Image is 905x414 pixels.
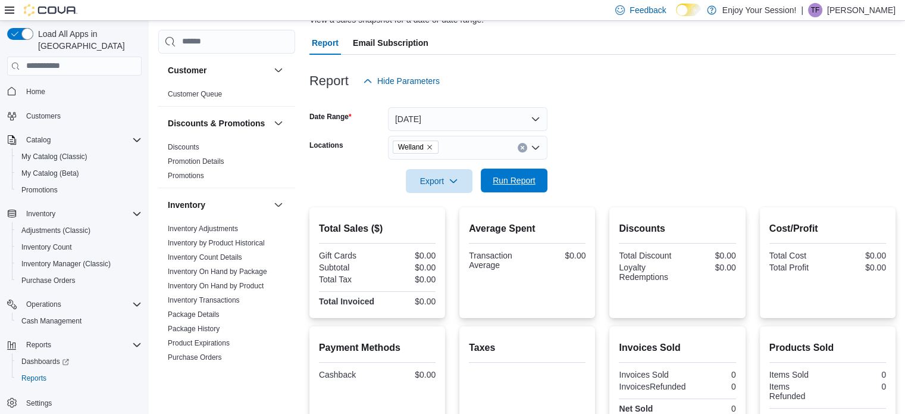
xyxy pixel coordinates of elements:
span: Catalog [26,135,51,145]
div: $0.00 [830,263,886,272]
span: Customers [26,111,61,121]
span: Adjustments (Classic) [21,226,90,235]
button: Hide Parameters [358,69,444,93]
button: Discounts & Promotions [271,116,286,130]
span: Export [413,169,465,193]
button: Reports [2,337,146,353]
span: Feedback [630,4,666,16]
div: InvoicesRefunded [619,382,685,391]
span: Inventory Adjustments [168,224,238,234]
a: My Catalog (Beta) [17,166,84,180]
div: Invoices Sold [619,370,675,379]
h2: Discounts [619,222,735,236]
div: $0.00 [380,251,436,260]
div: $0.00 [380,263,436,272]
span: Reports [21,373,46,383]
input: Dark Mode [676,4,701,16]
span: Settings [21,395,142,410]
span: Inventory On Hand by Package [168,267,267,276]
span: Settings [26,399,52,408]
span: Adjustments (Classic) [17,223,142,238]
span: Hide Parameters [377,75,440,87]
a: Inventory Manager (Classic) [17,257,115,271]
a: Cash Management [17,314,86,328]
span: Package Details [168,310,220,319]
button: Inventory [21,207,60,221]
button: Customer [168,64,269,76]
span: Inventory by Product Historical [168,238,265,248]
span: Promotions [21,185,58,195]
button: Catalog [2,132,146,148]
button: Adjustments (Classic) [12,222,146,239]
div: Inventory [158,222,295,398]
h3: Discounts & Promotions [168,117,265,129]
h2: Total Sales ($) [319,222,436,236]
p: | [801,3,803,17]
span: My Catalog (Classic) [17,150,142,164]
div: 0 [680,404,736,413]
a: Settings [21,396,57,410]
span: Load All Apps in [GEOGRAPHIC_DATA] [33,28,142,52]
a: Package History [168,325,220,333]
div: Total Profit [769,263,825,272]
span: Inventory Transactions [168,295,240,305]
span: Product Expirations [168,338,230,348]
h3: Inventory [168,199,205,211]
div: Total Discount [619,251,675,260]
a: Reports [17,371,51,385]
button: Clear input [518,143,527,152]
a: Purchase Orders [17,273,80,288]
span: Home [26,87,45,97]
span: My Catalog (Beta) [17,166,142,180]
div: Total Cost [769,251,825,260]
button: Settings [2,394,146,411]
h3: Customer [168,64,206,76]
div: Total Tax [319,275,375,284]
button: Inventory Manager (Classic) [12,256,146,272]
span: Cash Management [21,316,82,326]
label: Date Range [309,112,352,122]
span: Inventory On Hand by Product [168,281,264,291]
div: $0.00 [380,297,436,306]
h2: Products Sold [769,341,886,355]
strong: Net Sold [619,404,653,413]
span: Reports [17,371,142,385]
h3: Report [309,74,349,88]
a: Inventory Count Details [168,253,242,262]
div: Items Sold [769,370,825,379]
span: Customer Queue [168,89,222,99]
a: Customer Queue [168,90,222,98]
span: Inventory [26,209,55,219]
button: Run Report [481,169,547,192]
span: Catalog [21,133,142,147]
label: Locations [309,141,343,150]
span: Operations [21,297,142,312]
span: TF [811,3,820,17]
a: Purchase Orders [168,353,222,362]
span: Dashboards [17,354,142,369]
div: Transaction Average [469,251,525,270]
h2: Taxes [469,341,585,355]
a: Inventory Transactions [168,296,240,304]
span: Discounts [168,142,199,152]
div: $0.00 [680,263,736,272]
a: Inventory Count [17,240,77,254]
button: Customers [2,107,146,124]
h2: Average Spent [469,222,585,236]
button: Cash Management [12,313,146,329]
a: Discounts [168,143,199,151]
button: My Catalog (Classic) [12,148,146,165]
span: Purchase Orders [168,353,222,362]
span: Promotions [17,183,142,197]
a: Package Details [168,310,220,319]
span: Inventory Manager (Classic) [21,259,111,269]
div: $0.00 [530,251,585,260]
span: Operations [26,300,61,309]
div: $0.00 [380,275,436,284]
img: Cova [24,4,77,16]
span: Home [21,84,142,99]
div: 0 [830,382,886,391]
span: Inventory [21,207,142,221]
a: Promotions [17,183,62,197]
